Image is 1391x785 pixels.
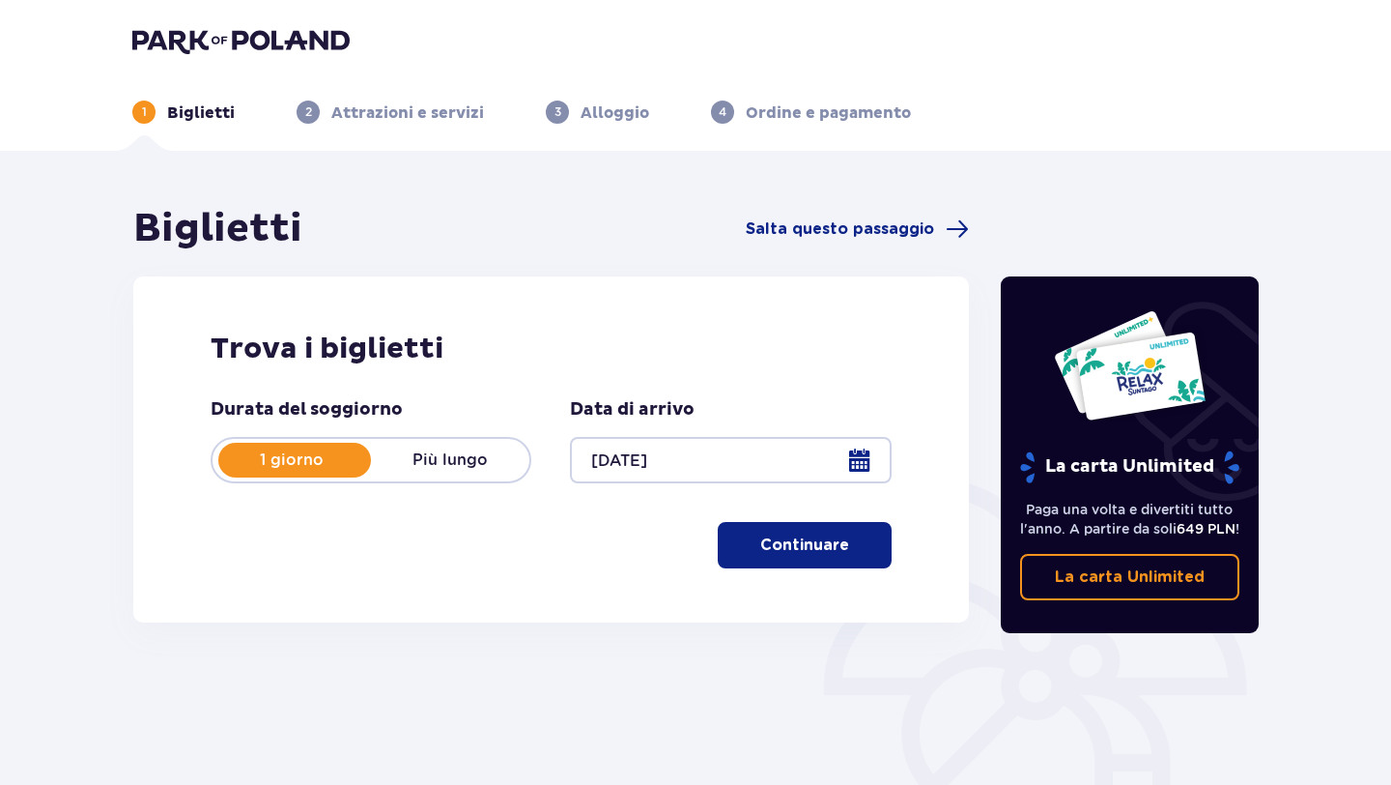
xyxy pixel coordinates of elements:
[746,218,969,241] a: Salta questo passaggio
[719,104,726,119] font: 4
[1235,521,1239,537] font: !
[1045,455,1214,478] font: La carta Unlimited
[142,104,147,119] font: 1
[760,538,849,553] font: Continuare
[1020,502,1234,537] font: Paga una volta e divertiti tutto l'anno. A partire da soli
[1055,569,1205,585] font: La carta Unlimited
[132,27,350,54] img: Logo del Parco della Polonia
[211,331,443,366] font: Trova i biglietti
[133,205,302,253] font: Biglietti
[211,398,403,421] font: Durata del soggiorno
[718,522,892,568] button: Continuare
[581,103,649,123] font: Alloggio
[167,103,235,123] font: Biglietti
[1020,554,1240,600] a: La carta Unlimited
[412,451,488,469] font: Più lungo
[570,398,695,421] font: Data di arrivo
[554,104,561,119] font: 3
[1177,521,1235,537] font: 649 PLN
[260,451,324,469] font: 1 giorno
[305,104,312,119] font: 2
[746,103,911,123] font: Ordine e pagamento
[331,103,484,123] font: Attrazioni e servizi
[746,221,934,237] font: Salta questo passaggio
